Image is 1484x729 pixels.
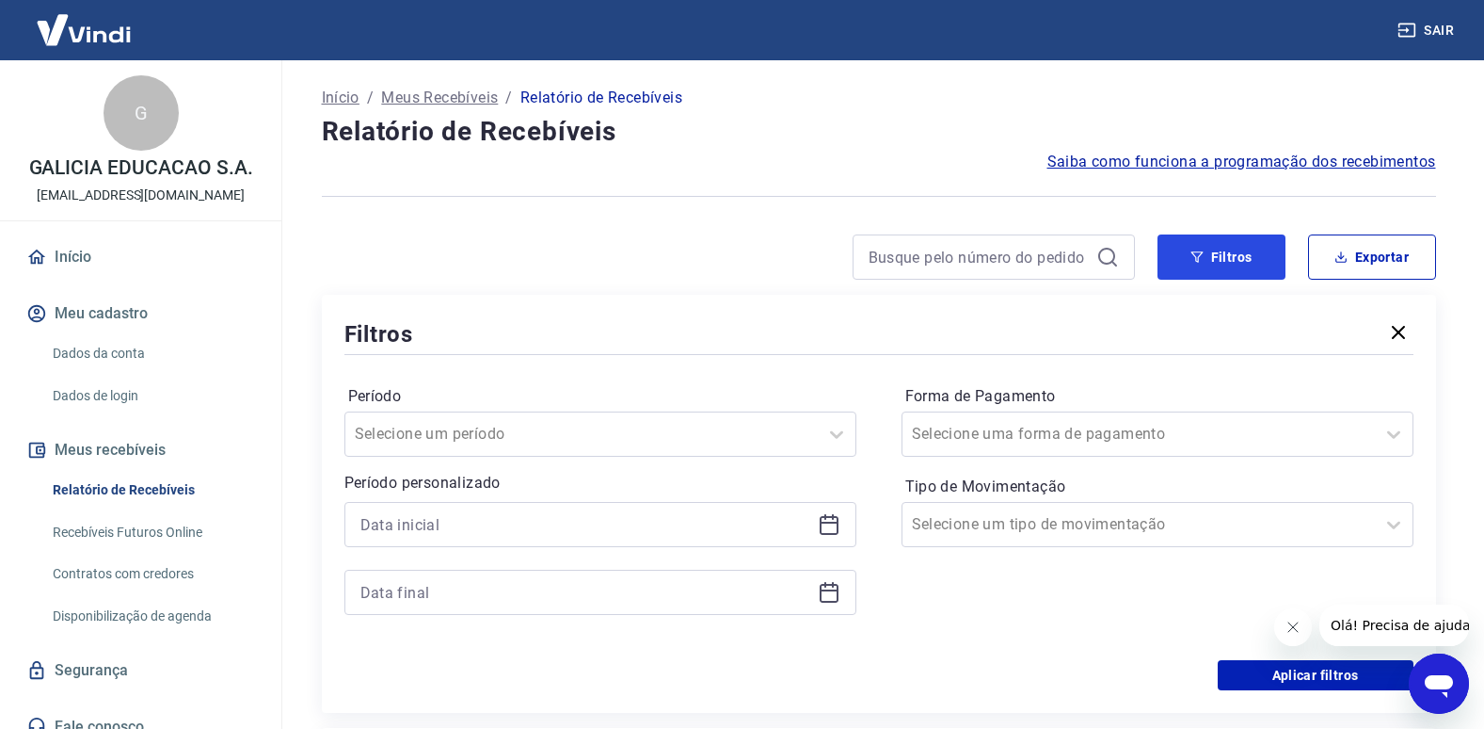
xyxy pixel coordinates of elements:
a: Relatório de Recebíveis [45,471,259,510]
p: / [367,87,374,109]
a: Início [23,236,259,278]
label: Forma de Pagamento [905,385,1410,408]
button: Meu cadastro [23,293,259,334]
label: Período [348,385,853,408]
a: Segurança [23,650,259,691]
a: Saiba como funciona a programação dos recebimentos [1047,151,1436,173]
label: Tipo de Movimentação [905,476,1410,498]
img: Vindi [23,1,145,58]
span: Olá! Precisa de ajuda? [11,13,158,28]
a: Disponibilização de agenda [45,597,259,636]
a: Recebíveis Futuros Online [45,513,259,552]
button: Exportar [1308,235,1436,280]
h4: Relatório de Recebíveis [322,113,1436,151]
button: Filtros [1157,235,1285,280]
p: [EMAIL_ADDRESS][DOMAIN_NAME] [37,186,245,205]
h5: Filtros [344,319,414,349]
input: Busque pelo número do pedido [869,243,1089,271]
div: G [104,75,179,151]
a: Dados da conta [45,334,259,373]
button: Aplicar filtros [1218,660,1413,690]
p: Relatório de Recebíveis [520,87,682,109]
button: Meus recebíveis [23,429,259,471]
a: Meus Recebíveis [381,87,498,109]
input: Data final [360,578,810,607]
p: Período personalizado [344,472,856,494]
iframe: Fechar mensagem [1274,608,1312,646]
iframe: Botão para abrir a janela de mensagens [1409,654,1469,714]
a: Início [322,87,359,109]
p: GALICIA EDUCACAO S.A. [29,158,253,178]
a: Contratos com credores [45,555,259,593]
a: Dados de login [45,377,259,415]
button: Sair [1394,13,1461,48]
p: / [505,87,512,109]
input: Data inicial [360,510,810,539]
iframe: Mensagem da empresa [1319,605,1469,646]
